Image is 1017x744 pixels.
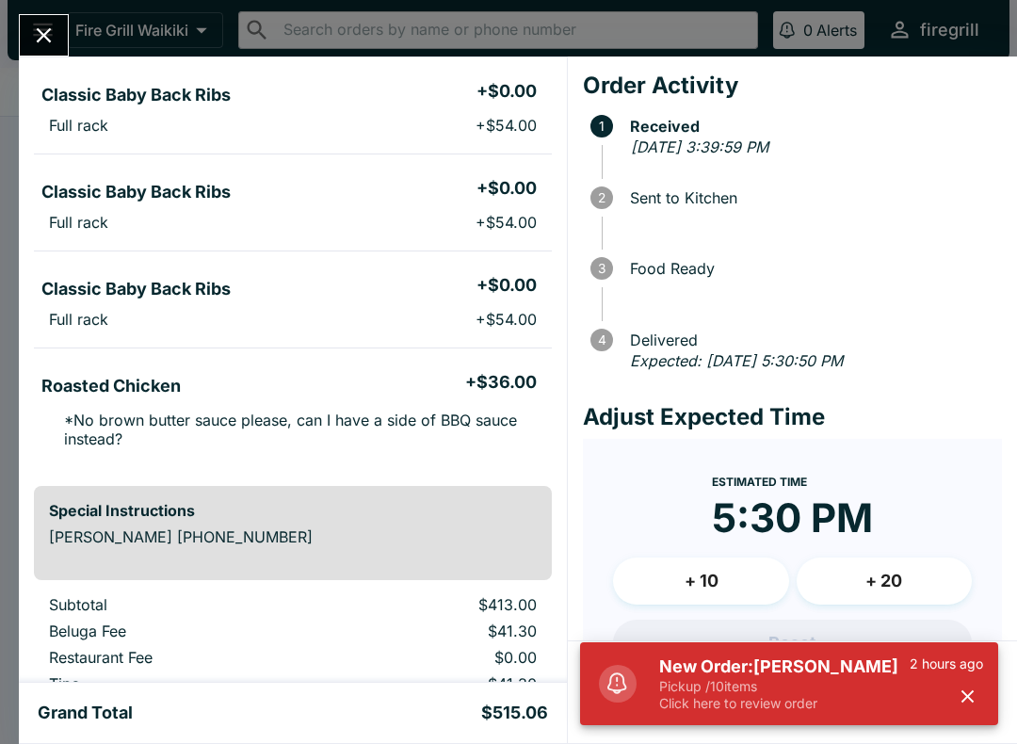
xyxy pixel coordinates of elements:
p: $41.30 [330,622,537,640]
h5: Grand Total [38,702,133,724]
p: $0.00 [330,648,537,667]
h4: Adjust Expected Time [583,403,1002,431]
p: 2 hours ago [910,655,983,672]
p: + $54.00 [476,213,537,232]
p: $41.30 [330,674,537,693]
em: [DATE] 3:39:59 PM [631,137,768,156]
p: Tips [49,674,299,693]
h5: + $36.00 [465,371,537,394]
button: + 10 [613,558,788,605]
button: Close [20,15,68,56]
p: Pickup / 10 items [659,678,910,695]
text: 3 [598,261,605,276]
span: Received [621,118,1002,135]
h5: Classic Baby Back Ribs [41,84,231,106]
h4: Order Activity [583,72,1002,100]
span: Delivered [621,332,1002,348]
h5: $515.06 [481,702,548,724]
p: Click here to review order [659,695,910,712]
h5: + $0.00 [476,80,537,103]
p: Restaurant Fee [49,648,299,667]
p: * No brown butter sauce please, can I have a side of BBQ sauce instead? [49,411,537,448]
h5: + $0.00 [476,177,537,200]
p: + $54.00 [476,310,537,329]
text: 4 [598,332,606,348]
p: Subtotal [49,595,299,614]
p: + $54.00 [476,116,537,135]
span: Food Ready [621,260,1002,277]
p: Beluga Fee [49,622,299,640]
button: + 20 [797,558,972,605]
h5: Classic Baby Back Ribs [41,278,231,300]
span: Estimated Time [712,475,807,489]
h5: Roasted Chicken [41,375,181,397]
h6: Special Instructions [49,501,537,520]
h5: New Order: [PERSON_NAME] [659,655,910,678]
h5: + $0.00 [476,274,537,297]
p: Full rack [49,116,108,135]
p: Full rack [49,310,108,329]
table: orders table [34,595,552,727]
em: Expected: [DATE] 5:30:50 PM [630,351,843,370]
p: Full rack [49,213,108,232]
span: Sent to Kitchen [621,189,1002,206]
p: $413.00 [330,595,537,614]
text: 1 [599,119,605,134]
time: 5:30 PM [712,493,873,542]
p: [PERSON_NAME] [PHONE_NUMBER] [49,527,537,546]
h5: Classic Baby Back Ribs [41,181,231,203]
text: 2 [598,190,605,205]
